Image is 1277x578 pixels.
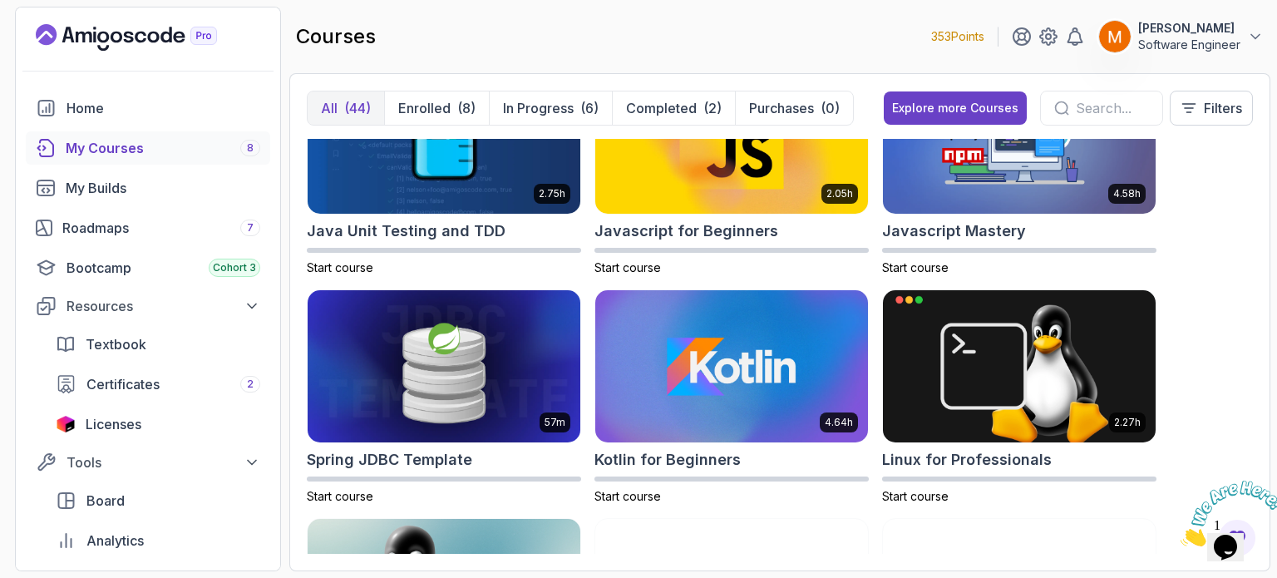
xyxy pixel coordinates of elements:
[580,98,599,118] div: (6)
[307,489,373,503] span: Start course
[594,260,661,274] span: Start course
[1113,187,1141,200] p: 4.58h
[489,91,612,125] button: In Progress(6)
[66,178,260,198] div: My Builds
[1098,20,1264,53] button: user profile image[PERSON_NAME]Software Engineer
[26,251,270,284] a: bootcamp
[749,98,814,118] p: Purchases
[384,91,489,125] button: Enrolled(8)
[321,98,338,118] p: All
[307,220,505,243] h2: Java Unit Testing and TDD
[67,452,260,472] div: Tools
[1174,474,1277,553] iframe: chat widget
[7,7,110,72] img: Chat attention grabber
[67,258,260,278] div: Bootcamp
[86,531,144,551] span: Analytics
[1138,37,1240,53] p: Software Engineer
[735,91,853,125] button: Purchases(0)
[1076,98,1149,118] input: Search...
[247,378,254,391] span: 2
[1170,91,1253,126] button: Filters
[26,131,270,165] a: courses
[344,98,371,118] div: (44)
[626,98,697,118] p: Completed
[1204,98,1242,118] p: Filters
[1099,21,1131,52] img: user profile image
[247,221,254,235] span: 7
[67,98,260,118] div: Home
[46,524,270,557] a: analytics
[821,98,840,118] div: (0)
[46,328,270,361] a: textbook
[307,448,472,472] h2: Spring JDBC Template
[296,23,376,50] h2: courses
[892,100,1018,116] div: Explore more Courses
[307,260,373,274] span: Start course
[46,408,270,441] a: licenses
[62,218,260,238] div: Roadmaps
[36,24,255,51] a: Landing page
[503,98,574,118] p: In Progress
[213,261,256,274] span: Cohort 3
[612,91,735,125] button: Completed(2)
[457,98,476,118] div: (8)
[882,448,1052,472] h2: Linux for Professionals
[46,484,270,517] a: board
[703,98,722,118] div: (2)
[1114,416,1141,429] p: 2.27h
[56,416,76,432] img: jetbrains icon
[26,171,270,205] a: builds
[882,220,1026,243] h2: Javascript Mastery
[26,211,270,245] a: roadmaps
[26,91,270,125] a: home
[594,489,661,503] span: Start course
[7,7,13,21] span: 1
[46,368,270,401] a: certificates
[539,187,565,200] p: 2.75h
[883,290,1156,443] img: Linux for Professionals card
[398,98,451,118] p: Enrolled
[26,447,270,477] button: Tools
[86,374,160,394] span: Certificates
[595,290,868,443] img: Kotlin for Beginners card
[882,260,949,274] span: Start course
[825,416,853,429] p: 4.64h
[594,220,778,243] h2: Javascript for Beginners
[1138,20,1240,37] p: [PERSON_NAME]
[308,91,384,125] button: All(44)
[826,187,853,200] p: 2.05h
[26,291,270,321] button: Resources
[308,290,580,443] img: Spring JDBC Template card
[884,91,1027,125] button: Explore more Courses
[66,138,260,158] div: My Courses
[86,334,146,354] span: Textbook
[882,489,949,503] span: Start course
[545,416,565,429] p: 57m
[86,414,141,434] span: Licenses
[931,28,984,45] p: 353 Points
[67,296,260,316] div: Resources
[247,141,254,155] span: 8
[594,448,741,472] h2: Kotlin for Beginners
[86,491,125,511] span: Board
